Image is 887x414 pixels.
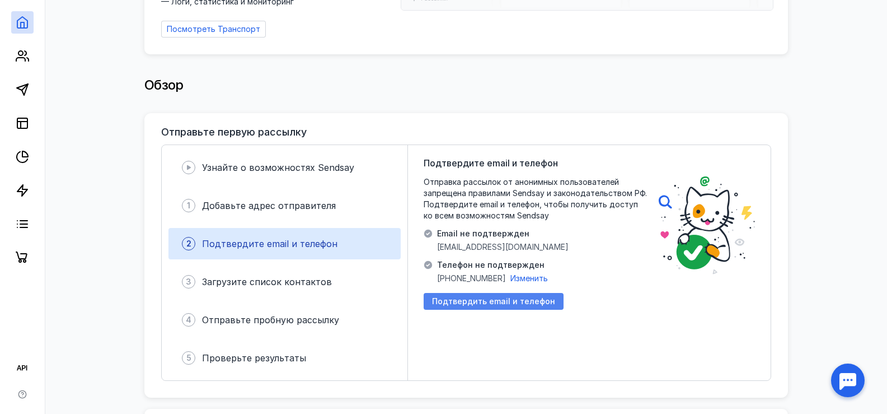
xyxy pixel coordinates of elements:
[437,273,506,284] span: [PHONE_NUMBER]
[424,293,564,310] button: Подтвердить email и телефон
[432,297,555,306] span: Подтвердить email и телефон
[202,162,354,173] span: Узнайте о возможностях Sendsay
[202,200,336,211] span: Добавьте адрес отправителя
[202,238,337,249] span: Подтвердите email и телефон
[659,176,755,275] img: poster
[424,156,558,170] span: Подтвердите email и телефон
[167,25,260,34] span: Посмотреть Транспорт
[510,273,548,284] button: Изменить
[186,238,191,249] span: 2
[510,273,548,283] span: Изменить
[187,200,190,211] span: 1
[186,352,191,364] span: 5
[202,314,339,325] span: Отправьте пробную рассылку
[437,228,569,239] span: Email не подтвержден
[437,241,569,253] span: [EMAIL_ADDRESS][DOMAIN_NAME]
[202,276,332,287] span: Загрузите список контактов
[424,176,647,221] span: Отправка рассылок от анонимных пользователей запрещена правилами Sendsay и законодательством РФ. ...
[144,77,184,93] span: Обзор
[437,259,548,271] span: Телефон не подтвержден
[186,276,191,287] span: 3
[161,127,307,138] h3: Отправьте первую рассылку
[161,21,266,38] a: Посмотреть Транспорт
[186,314,191,325] span: 4
[202,352,306,364] span: Проверьте результаты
